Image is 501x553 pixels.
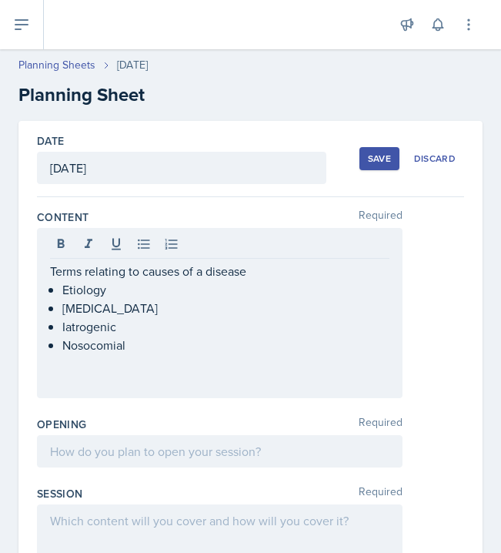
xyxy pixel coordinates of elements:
p: Nosocomial [62,336,389,354]
p: [MEDICAL_DATA] [62,299,389,317]
div: Discard [414,152,456,165]
button: Discard [406,147,464,170]
button: Save [359,147,399,170]
span: Required [359,209,402,225]
a: Planning Sheets [18,57,95,73]
div: [DATE] [117,57,148,73]
span: Required [359,486,402,501]
label: Date [37,133,64,149]
label: Session [37,486,82,501]
label: Opening [37,417,86,432]
div: Save [368,152,391,165]
label: Content [37,209,89,225]
span: Required [359,417,402,432]
p: Iatrogenic [62,317,389,336]
p: Terms relating to causes of a disease [50,262,389,280]
p: Etiology [62,280,389,299]
h2: Planning Sheet [18,81,483,109]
